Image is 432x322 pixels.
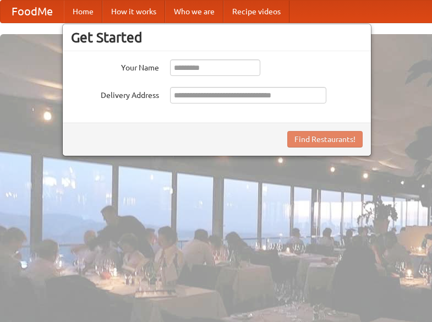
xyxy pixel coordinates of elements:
[223,1,289,23] a: Recipe videos
[71,29,363,46] h3: Get Started
[287,131,363,148] button: Find Restaurants!
[71,87,159,101] label: Delivery Address
[1,1,64,23] a: FoodMe
[71,59,159,73] label: Your Name
[64,1,102,23] a: Home
[102,1,165,23] a: How it works
[165,1,223,23] a: Who we are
